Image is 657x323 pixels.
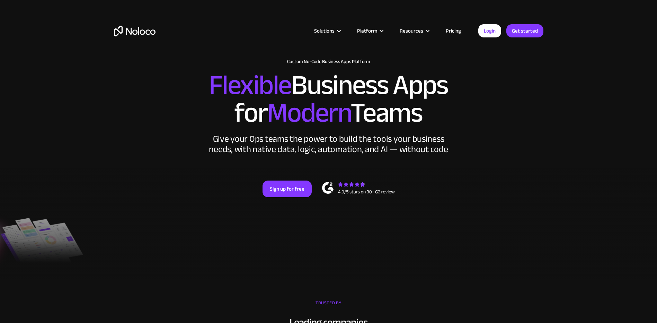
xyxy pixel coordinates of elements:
div: Solutions [314,26,335,35]
div: Resources [400,26,423,35]
h2: Business Apps for Teams [114,71,543,127]
div: Resources [391,26,437,35]
div: Platform [348,26,391,35]
a: Login [478,24,501,37]
a: Get started [506,24,543,37]
span: Flexible [209,59,291,111]
a: Pricing [437,26,470,35]
div: Platform [357,26,377,35]
div: Give your Ops teams the power to build the tools your business needs, with native data, logic, au... [207,134,450,155]
a: Sign up for free [263,181,312,197]
div: Solutions [305,26,348,35]
a: home [114,26,156,36]
span: Modern [267,87,350,139]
